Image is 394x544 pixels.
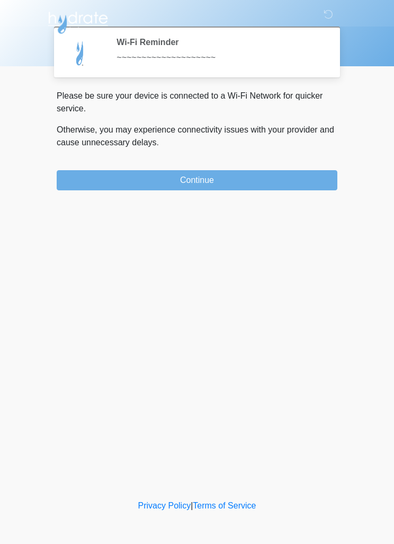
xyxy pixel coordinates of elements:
[57,170,337,190] button: Continue
[157,138,159,147] span: .
[65,37,96,69] img: Agent Avatar
[57,124,337,149] p: Otherwise, you may experience connectivity issues with your provider and cause unnecessary delays
[193,501,256,510] a: Terms of Service
[138,501,191,510] a: Privacy Policy
[57,90,337,115] p: Please be sure your device is connected to a Wi-Fi Network for quicker service.
[191,501,193,510] a: |
[117,51,321,64] div: ~~~~~~~~~~~~~~~~~~~~
[46,8,110,34] img: Hydrate IV Bar - Scottsdale Logo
